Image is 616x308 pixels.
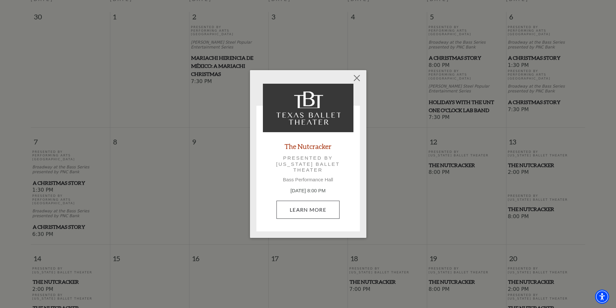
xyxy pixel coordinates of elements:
a: December 13, 8:00 PM Learn More [276,201,340,219]
p: Bass Performance Hall [263,177,353,183]
a: The Nutcracker [285,142,331,151]
img: The Nutcracker [263,84,353,132]
p: [DATE] 8:00 PM [263,187,353,195]
p: Presented by [US_STATE] Ballet Theater [272,155,344,173]
div: Accessibility Menu [595,290,609,304]
button: Close [351,72,363,84]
